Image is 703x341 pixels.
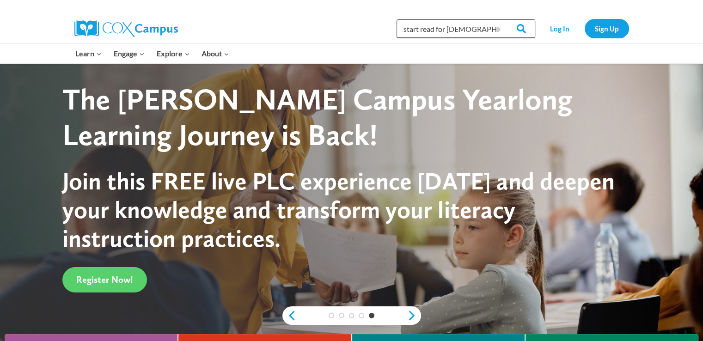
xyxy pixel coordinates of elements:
button: Child menu of Explore [151,44,196,63]
div: The [PERSON_NAME] Campus Yearlong Learning Journey is Back! [62,82,623,153]
button: Child menu of Learn [70,44,108,63]
button: Child menu of About [196,44,235,63]
button: Child menu of Engage [108,44,151,63]
a: Sign Up [585,19,629,38]
a: 3 [349,313,355,318]
nav: Secondary Navigation [540,19,629,38]
nav: Primary Navigation [70,44,235,63]
span: Register Now! [76,274,133,285]
a: 1 [329,313,334,318]
a: 5 [369,313,374,318]
a: previous [282,310,296,321]
div: content slider buttons [282,306,421,325]
a: 4 [359,313,364,318]
a: next [407,310,421,321]
img: Cox Campus [74,20,178,37]
a: Register Now! [62,267,147,292]
span: Join this FREE live PLC experience [DATE] and deepen your knowledge and transform your literacy i... [62,166,614,253]
input: Search Cox Campus [397,19,535,38]
a: Log In [540,19,580,38]
a: 2 [339,313,344,318]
